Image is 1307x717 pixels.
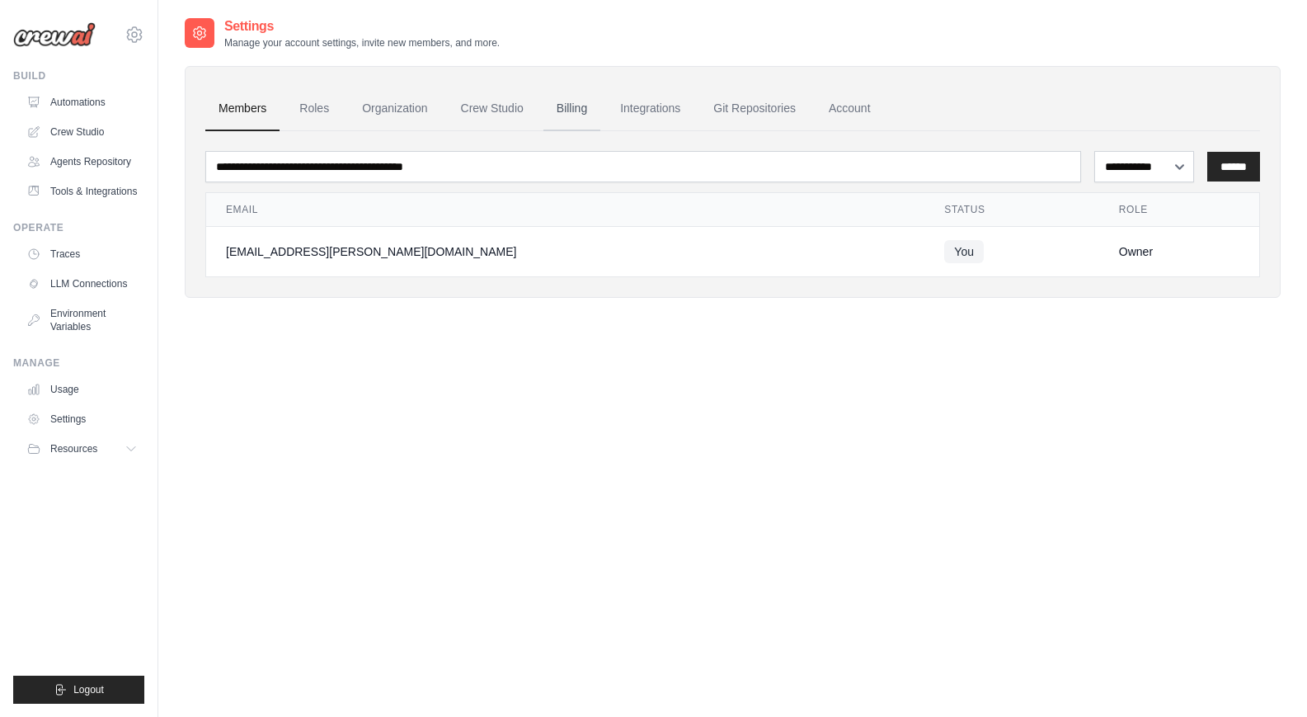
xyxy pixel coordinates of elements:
[286,87,342,131] a: Roles
[50,442,97,455] span: Resources
[13,676,144,704] button: Logout
[20,149,144,175] a: Agents Repository
[816,87,884,131] a: Account
[13,69,144,83] div: Build
[924,193,1098,227] th: Status
[944,240,984,263] span: You
[20,271,144,297] a: LLM Connections
[1099,193,1259,227] th: Role
[349,87,440,131] a: Organization
[700,87,809,131] a: Git Repositories
[13,356,144,370] div: Manage
[205,87,280,131] a: Members
[20,376,144,403] a: Usage
[543,87,600,131] a: Billing
[13,22,96,47] img: Logo
[224,36,500,50] p: Manage your account settings, invite new members, and more.
[20,178,144,205] a: Tools & Integrations
[448,87,537,131] a: Crew Studio
[226,243,905,260] div: [EMAIL_ADDRESS][PERSON_NAME][DOMAIN_NAME]
[20,119,144,145] a: Crew Studio
[206,193,924,227] th: Email
[20,241,144,267] a: Traces
[20,89,144,116] a: Automations
[20,436,144,462] button: Resources
[13,221,144,234] div: Operate
[607,87,693,131] a: Integrations
[224,17,500,36] h2: Settings
[1119,243,1239,260] div: Owner
[20,406,144,432] a: Settings
[73,683,104,696] span: Logout
[20,300,144,340] a: Environment Variables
